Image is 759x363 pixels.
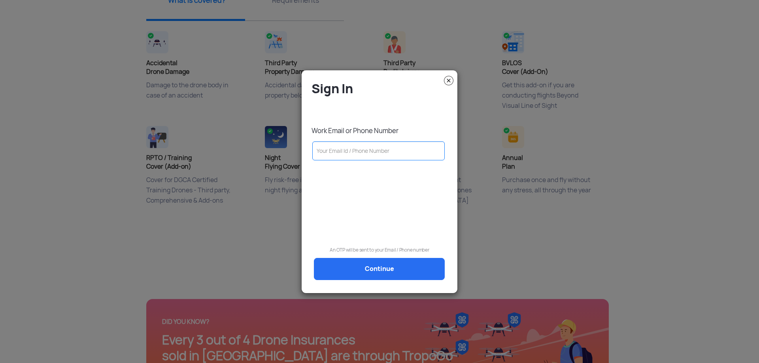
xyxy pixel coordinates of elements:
[314,258,445,280] a: Continue
[312,81,451,97] h4: Sign In
[308,246,451,254] p: An OTP will be sent to your Email / Phone number
[444,76,453,85] img: close
[312,141,445,160] input: Your Email Id / Phone Number
[312,126,451,135] p: Work Email or Phone Number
